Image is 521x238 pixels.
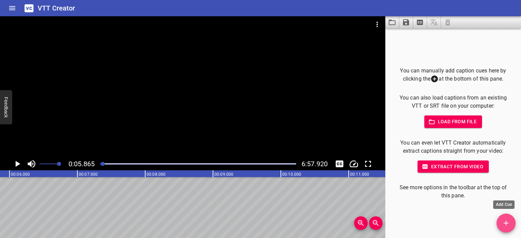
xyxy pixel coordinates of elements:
button: Toggle fullscreen [362,157,374,170]
text: 00:06.000 [11,172,30,177]
button: Video Options [369,16,385,33]
button: Extract from video [418,160,489,173]
span: Add some captions below, then you can translate them. [427,16,441,28]
button: Zoom In [354,216,368,230]
button: Toggle captions [333,157,346,170]
text: 00:10.000 [282,172,301,177]
span: Extract from video [423,163,483,171]
button: Change Playback Speed [347,157,360,170]
p: You can manually add caption cues here by clicking the at the bottom of this pane. [396,67,510,83]
button: Load from file [424,115,482,128]
button: Zoom Out [369,216,383,230]
span: 6:57.920 [302,160,328,168]
span: Set video volume [57,162,61,166]
text: 00:07.000 [79,172,98,177]
p: See more options in the toolbar at the top of this pane. [396,183,510,200]
p: You can also load captions from an existing VTT or SRT file on your computer: [396,94,510,110]
text: 00:09.000 [214,172,233,177]
div: Play progress [100,163,296,165]
h6: VTT Creator [38,3,75,14]
span: Load from file [430,117,477,126]
button: Load captions from file [385,16,399,28]
button: Add Cue [497,214,516,233]
text: 00:08.000 [147,172,166,177]
svg: Extract captions from video [416,18,424,26]
svg: Save captions to file [402,18,410,26]
p: You can even let VTT Creator automatically extract captions straight from your video: [396,139,510,155]
button: Extract captions from video [413,16,427,28]
button: Play/Pause [11,157,24,170]
span: 0:05.865 [69,160,95,168]
text: 00:11.000 [350,172,369,177]
button: Save captions to file [399,16,413,28]
button: Toggle mute [25,157,38,170]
